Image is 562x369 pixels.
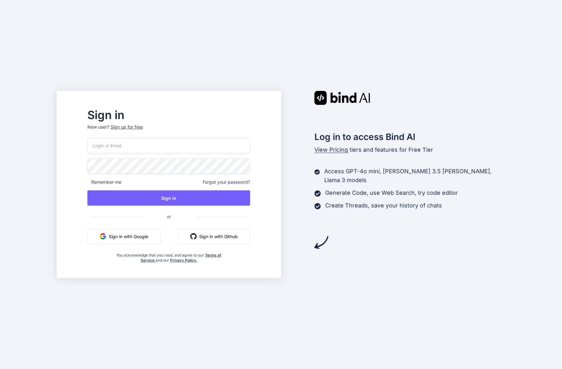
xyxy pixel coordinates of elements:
[87,179,121,185] span: Remember me
[314,146,348,153] span: View Pricing
[115,249,223,263] div: You acknowledge that you read, and agree to our and our
[325,201,442,210] p: Create Threads, save your history of chats
[87,190,250,206] button: Sign In
[190,233,197,239] img: github
[203,179,250,185] span: Forgot your password?
[324,167,505,185] p: Access GPT-4o mini, [PERSON_NAME] 3.5 [PERSON_NAME], Llama 3 models
[314,91,370,105] img: Bind AI logo
[100,233,106,239] img: google
[87,110,250,120] h2: Sign in
[87,124,250,138] p: New user?
[87,138,250,153] input: Login or Email
[314,235,328,249] img: arrow
[141,253,222,263] a: Terms of Service
[178,229,250,244] button: Sign in with Github
[111,124,143,130] div: Sign up for free
[170,258,197,263] a: Privacy Policy.
[87,229,161,244] button: Sign in with Google
[314,145,506,154] p: tiers and features for Free Tier
[325,188,458,197] p: Generate Code, use Web Search, try code editor
[142,209,196,224] span: or
[314,130,506,143] h2: Log in to access Bind AI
